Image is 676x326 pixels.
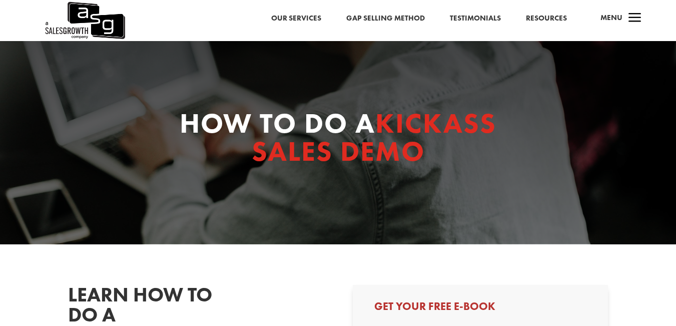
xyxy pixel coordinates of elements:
a: Our Services [271,12,321,25]
a: Resources [526,12,567,25]
span: Kickass Sales Demo [252,105,497,169]
span: Menu [600,13,622,23]
a: Gap Selling Method [346,12,425,25]
h1: How to Do a [148,109,528,170]
span: a [625,9,645,29]
h3: Get Your Free E-book [374,301,586,317]
a: Testimonials [450,12,501,25]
